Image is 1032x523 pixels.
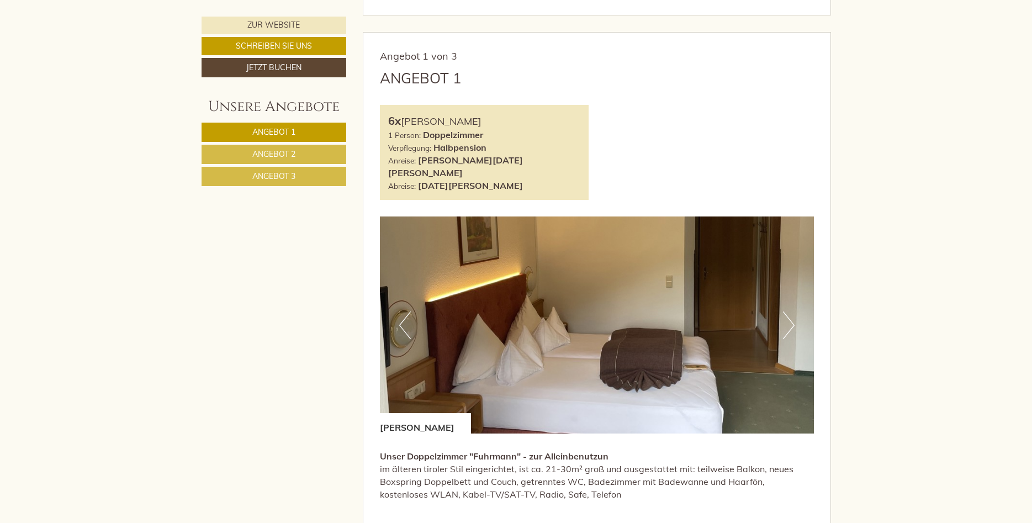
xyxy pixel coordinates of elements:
[783,311,795,339] button: Next
[252,127,295,137] span: Angebot 1
[388,113,580,129] div: [PERSON_NAME]
[380,451,608,462] strong: Unser Doppelzimmer "Fuhrmann" - zur Alleinbenutzun
[388,181,416,191] small: Abreise:
[380,68,462,88] div: Angebot 1
[388,155,523,178] b: [PERSON_NAME][DATE][PERSON_NAME]
[380,413,471,434] div: [PERSON_NAME]
[202,37,346,55] a: Schreiben Sie uns
[380,50,457,62] span: Angebot 1 von 3
[423,129,483,140] b: Doppelzimmer
[252,149,295,159] span: Angebot 2
[202,58,346,77] a: Jetzt buchen
[388,143,431,152] small: Verpflegung:
[388,130,421,140] small: 1 Person:
[388,114,401,128] b: 6x
[418,180,523,191] b: [DATE][PERSON_NAME]
[202,97,346,117] div: Unsere Angebote
[388,156,416,165] small: Anreise:
[202,17,346,34] a: Zur Website
[380,450,814,500] p: im älteren tiroler Stil eingerichtet, ist ca. 21-30m² groß und ausgestattet mit: teilweise Balkon...
[399,311,411,339] button: Previous
[433,142,486,153] b: Halbpension
[380,216,814,434] img: image
[252,171,295,181] span: Angebot 3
